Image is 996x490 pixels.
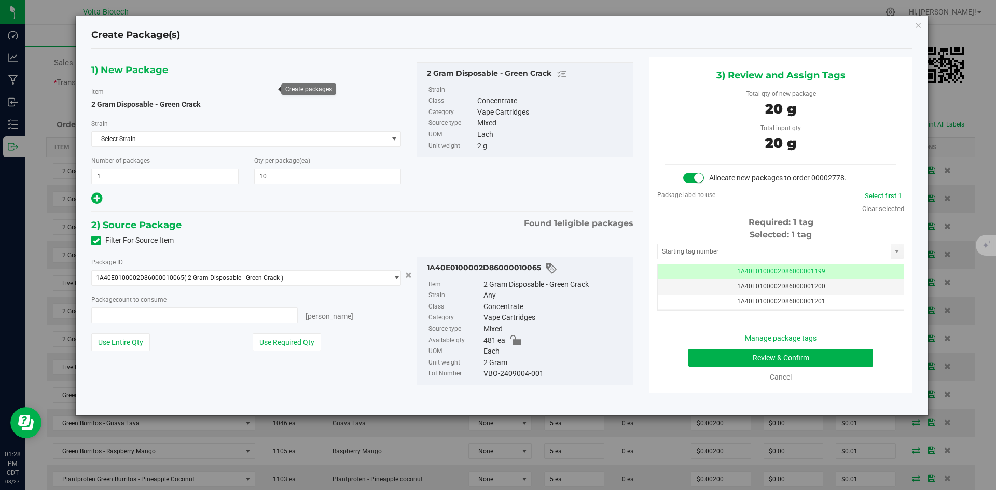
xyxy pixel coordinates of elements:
div: Mixed [477,118,628,129]
div: 2 Gram Disposable - Green Crack [483,279,628,290]
div: Concentrate [483,301,628,313]
label: Item [91,87,104,96]
span: 1) New Package [91,62,168,78]
label: Category [428,312,481,324]
label: Class [428,301,481,313]
h4: Create Package(s) [91,29,180,42]
label: Available qty [428,335,481,346]
div: Each [477,129,628,141]
span: 1A40E0100002D86000001199 [737,268,825,275]
span: select [388,132,400,146]
label: Lot Number [428,368,481,380]
span: Found eligible packages [524,217,633,230]
label: Source type [428,118,475,129]
span: count [116,296,132,303]
label: Source type [428,324,481,335]
input: Starting tag number [658,244,891,259]
div: Any [483,290,628,301]
span: 20 g [765,101,796,117]
span: Package ID [91,259,123,266]
label: Strain [428,290,481,301]
span: Add new output [91,196,102,204]
label: Filter For Source Item [91,235,174,246]
span: Package label to use [657,191,715,199]
div: Mixed [483,324,628,335]
span: Selected: 1 tag [750,230,812,240]
span: select [388,271,400,285]
a: Select first 1 [865,192,902,200]
span: Total qty of new package [746,90,816,97]
label: Unit weight [428,357,481,369]
span: Allocate new packages to order 00002778. [709,174,847,182]
iframe: Resource center [10,407,41,438]
a: Manage package tags [745,334,817,342]
a: Clear selected [862,205,904,213]
label: Unit weight [428,141,475,152]
div: 2 Gram [483,357,628,369]
label: Strain [428,85,475,96]
div: VBO-2409004-001 [483,368,628,380]
input: 10 [255,169,401,184]
button: Use Required Qty [253,333,321,351]
label: Strain [91,119,108,129]
div: Vape Cartridges [483,312,628,324]
div: - [477,85,628,96]
div: 1A40E0100002D86000010065 [427,262,628,275]
button: Review & Confirm [688,349,873,367]
div: Concentrate [477,95,628,107]
button: Use Entire Qty [91,333,150,351]
span: 20 g [765,135,796,151]
span: Total input qty [760,124,801,132]
a: Cancel [770,373,792,381]
span: Qty per package [254,157,310,164]
span: 3) Review and Assign Tags [716,67,846,83]
div: 2 g [477,141,628,152]
label: UOM [428,346,481,357]
span: Select Strain [92,132,388,146]
span: 2) Source Package [91,217,182,233]
label: Item [428,279,481,290]
div: Vape Cartridges [477,107,628,118]
span: [PERSON_NAME] [306,312,353,320]
span: Package to consume [91,296,167,303]
span: 1 [554,218,557,228]
span: (ea) [299,157,310,164]
span: 1A40E0100002D86000001200 [737,283,825,290]
div: Create packages [285,86,332,93]
span: 1A40E0100002D86000010065 [96,274,184,282]
input: 1 [92,169,238,184]
div: Each [483,346,628,357]
span: Required: 1 tag [749,217,813,227]
span: select [891,244,904,259]
button: Cancel button [402,268,415,283]
span: 481 ea [483,335,505,346]
label: UOM [428,129,475,141]
span: ( 2 Gram Disposable - Green Crack ) [184,274,283,282]
span: Number of packages [91,157,150,164]
span: 2 Gram Disposable - Green Crack [91,100,200,108]
label: Category [428,107,475,118]
label: Class [428,95,475,107]
span: 1A40E0100002D86000001201 [737,298,825,305]
div: 2 Gram Disposable - Green Crack [427,68,628,80]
